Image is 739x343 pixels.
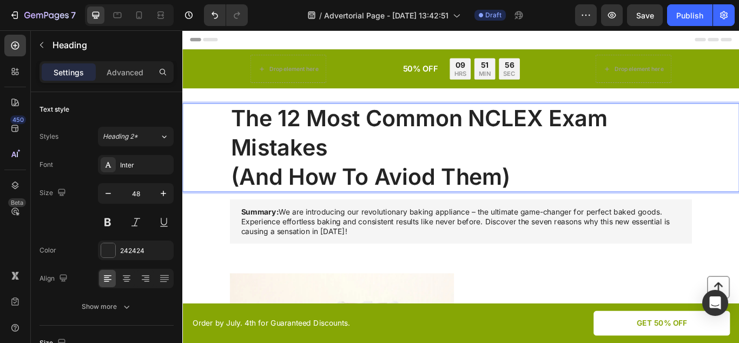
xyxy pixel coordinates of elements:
button: Publish [667,4,712,26]
span: Advertorial Page - [DATE] 13:42:51 [324,10,448,21]
strong: Summary: [68,206,112,217]
span: Draft [485,10,502,20]
div: 242424 [120,246,171,256]
p: HRS [317,46,331,55]
div: Text style [39,105,69,114]
p: We are introducing our revolutionary baking appliance – the ultimate game-changer for perfect bak... [68,206,581,240]
button: Show more [39,297,174,316]
span: Heading 2* [103,132,138,141]
p: 50% OFF [257,39,298,51]
div: Size [39,186,68,200]
div: 51 [346,35,360,46]
div: Drop element here [504,41,561,49]
div: Styles [39,132,58,141]
button: Heading 2* [98,127,174,146]
p: SEC [374,46,388,55]
div: 56 [374,35,388,46]
div: Open Intercom Messenger [702,290,728,316]
div: Font [39,160,53,170]
div: Publish [676,10,703,21]
div: Beta [8,198,26,207]
div: 450 [10,115,26,124]
p: The 12 Most Common NCLEX Exam Mistakes (And How To Aviod Them) [56,86,593,187]
p: Heading [52,38,169,51]
p: MIN [346,46,360,55]
span: / [319,10,322,21]
span: Save [636,11,654,20]
div: 09 [317,35,331,46]
div: Color [39,245,56,255]
iframe: Design area [182,30,739,343]
div: Undo/Redo [204,4,248,26]
h1: Rich Text Editor. Editing area: main [55,85,594,189]
p: Settings [54,67,84,78]
p: 7 [71,9,76,22]
div: Drop element here [101,41,159,49]
div: Inter [120,160,171,170]
button: 7 [4,4,81,26]
div: Align [39,271,70,286]
div: Show more [82,301,132,312]
button: Save [627,4,663,26]
p: Advanced [107,67,143,78]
